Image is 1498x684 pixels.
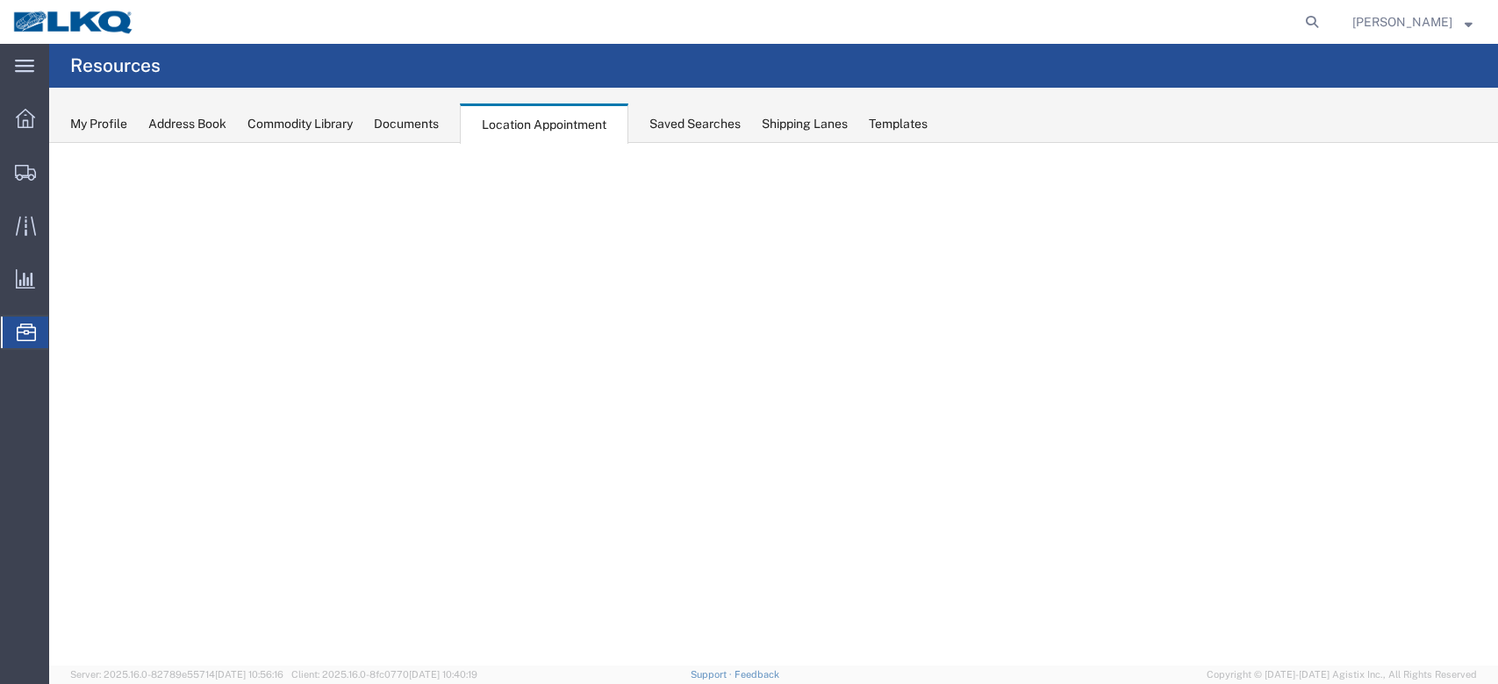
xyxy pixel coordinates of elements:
span: Client: 2025.16.0-8fc0770 [291,669,477,680]
div: Saved Searches [649,115,741,133]
span: Christopher Sanchez [1352,12,1452,32]
div: Commodity Library [247,115,353,133]
div: Location Appointment [460,103,628,144]
span: Server: 2025.16.0-82789e55714 [70,669,283,680]
div: My Profile [70,115,127,133]
iframe: FS Legacy Container [49,143,1498,666]
button: [PERSON_NAME] [1351,11,1473,32]
div: Address Book [148,115,226,133]
a: Feedback [735,669,779,680]
span: [DATE] 10:40:19 [409,669,477,680]
h4: Resources [70,44,161,88]
span: [DATE] 10:56:16 [215,669,283,680]
div: Documents [374,115,439,133]
div: Shipping Lanes [762,115,848,133]
div: Templates [869,115,928,133]
span: Copyright © [DATE]-[DATE] Agistix Inc., All Rights Reserved [1207,667,1477,682]
a: Support [691,669,735,680]
img: logo [12,9,135,35]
